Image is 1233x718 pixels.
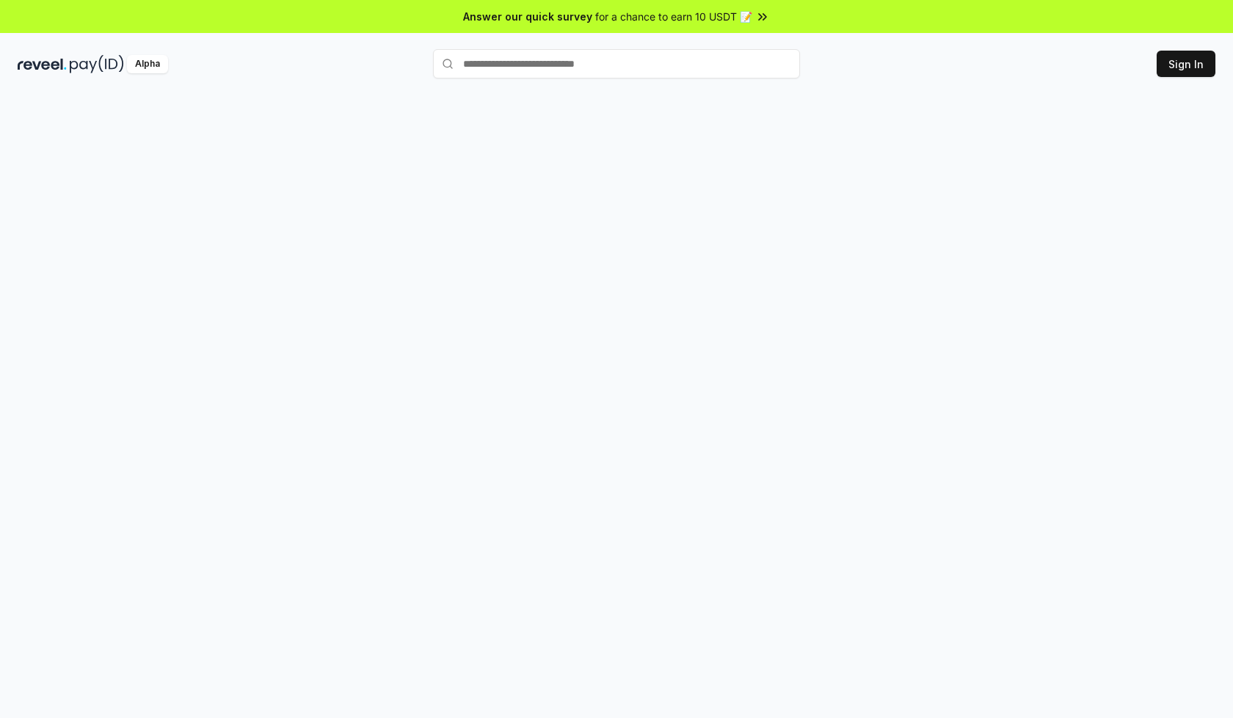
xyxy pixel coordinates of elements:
[595,9,752,24] span: for a chance to earn 10 USDT 📝
[1157,51,1215,77] button: Sign In
[127,55,168,73] div: Alpha
[18,55,67,73] img: reveel_dark
[70,55,124,73] img: pay_id
[463,9,592,24] span: Answer our quick survey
